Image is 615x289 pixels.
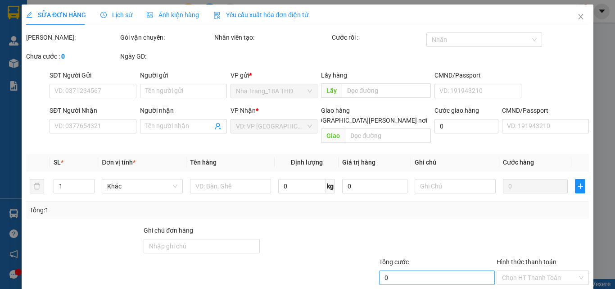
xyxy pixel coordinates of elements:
label: Cước giao hàng [434,107,479,114]
span: Lịch sử [100,11,132,18]
div: [PERSON_NAME]: [26,32,118,42]
input: Dọc đường [345,128,430,143]
th: Ghi chú [411,154,499,171]
label: Ghi chú đơn hàng [144,227,193,234]
button: delete [30,179,44,193]
div: Người nhận [140,106,227,115]
b: 0 [61,53,65,60]
span: VP Nhận [231,107,256,114]
span: Khác [107,179,177,193]
span: clock-circle [100,12,107,18]
button: plus [575,179,585,193]
div: CMND/Passport [434,70,521,80]
span: [GEOGRAPHIC_DATA][PERSON_NAME] nơi [304,115,430,125]
div: VP gửi [231,70,317,80]
span: Giao [321,128,345,143]
span: Tổng cước [379,258,409,266]
input: Dọc đường [342,83,430,98]
div: Chưa cước : [26,51,118,61]
input: Ghi Chú [415,179,496,193]
img: icon [213,12,221,19]
span: Cước hàng [503,159,534,166]
span: SỬA ĐƠN HÀNG [26,11,86,18]
span: user-add [214,123,222,130]
span: kg [326,179,335,193]
span: Tên hàng [190,159,217,166]
span: Lấy hàng [321,72,347,79]
input: VD: Bàn, Ghế [190,179,271,193]
span: Định lượng [290,159,322,166]
div: Nhân viên tạo: [214,32,330,42]
input: 0 [503,179,568,193]
span: Nha Trang_18A THĐ [236,84,312,98]
span: Yêu cầu xuất hóa đơn điện tử [213,11,308,18]
input: Cước giao hàng [434,119,498,133]
span: Giao hàng [321,107,350,114]
span: Giá trị hàng [342,159,375,166]
label: Hình thức thanh toán [497,258,556,266]
span: Ảnh kiện hàng [147,11,199,18]
input: Ghi chú đơn hàng [144,239,259,253]
div: SĐT Người Gửi [50,70,136,80]
span: Đơn vị tính [102,159,136,166]
div: Tổng: 1 [30,205,238,215]
div: Người gửi [140,70,227,80]
span: close [577,13,584,20]
div: Gói vận chuyển: [120,32,213,42]
div: CMND/Passport [502,106,589,115]
button: Close [568,5,593,30]
span: picture [147,12,153,18]
span: SL [54,159,61,166]
span: edit [26,12,32,18]
div: Cước rồi : [332,32,424,42]
div: SĐT Người Nhận [50,106,136,115]
span: Lấy [321,83,342,98]
span: plus [575,183,585,190]
div: Ngày GD: [120,51,213,61]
